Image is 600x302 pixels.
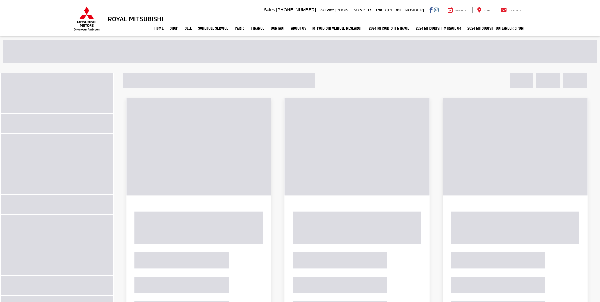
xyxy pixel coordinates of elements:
a: Service [443,7,471,13]
span: Contact [509,9,521,12]
a: Instagram: Click to visit our Instagram page [434,7,439,12]
span: Map [484,9,490,12]
span: [PHONE_NUMBER] [387,8,424,12]
a: Mitsubishi Vehicle Research [309,20,366,36]
a: Facebook: Click to visit our Facebook page [429,7,433,12]
a: Contact [268,20,288,36]
a: 2024 Mitsubishi Mirage [366,20,412,36]
img: Mitsubishi [72,6,101,31]
a: Shop [167,20,182,36]
a: Finance [248,20,268,36]
span: Parts [376,8,386,12]
a: Map [472,7,494,13]
a: Home [151,20,167,36]
a: Contact [496,7,526,13]
span: Service [455,9,467,12]
span: [PHONE_NUMBER] [276,7,316,12]
a: Schedule Service: Opens in a new tab [195,20,232,36]
span: Sales [264,7,275,12]
h3: Royal Mitsubishi [108,15,163,22]
span: [PHONE_NUMBER] [335,8,372,12]
span: Service [320,8,334,12]
a: 2024 Mitsubishi Mirage G4 [412,20,464,36]
a: 2024 Mitsubishi Outlander SPORT [464,20,528,36]
a: Parts: Opens in a new tab [232,20,248,36]
a: Sell [182,20,195,36]
a: About Us [288,20,309,36]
